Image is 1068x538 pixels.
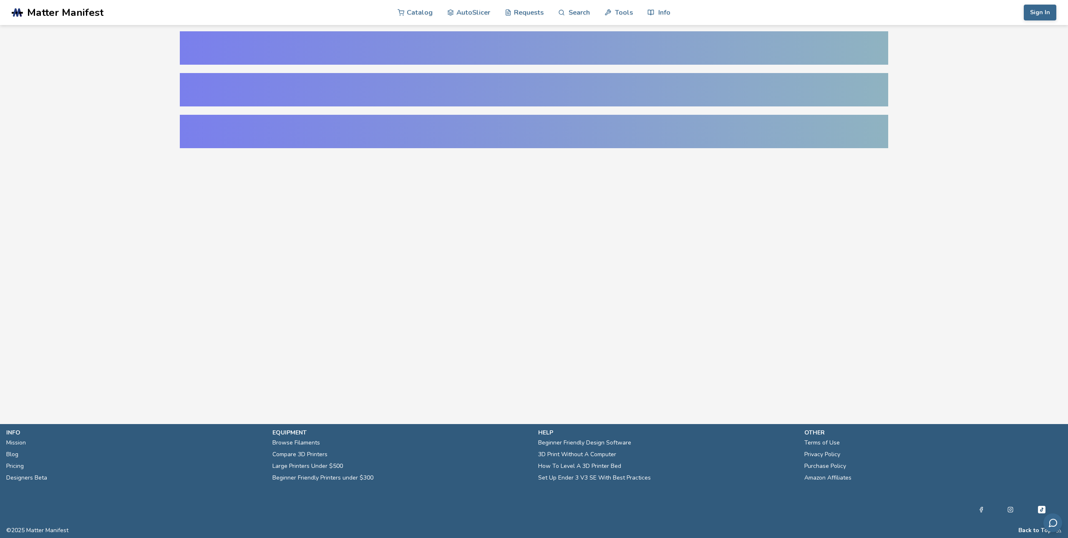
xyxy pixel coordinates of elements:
[6,437,26,449] a: Mission
[538,460,621,472] a: How To Level A 3D Printer Bed
[6,428,264,437] p: info
[272,460,343,472] a: Large Printers Under $500
[804,437,840,449] a: Terms of Use
[27,7,103,18] span: Matter Manifest
[6,449,18,460] a: Blog
[538,428,796,437] p: help
[538,472,651,484] a: Set Up Ender 3 V3 SE With Best Practices
[1018,527,1052,534] button: Back to Top
[978,505,984,515] a: Facebook
[804,449,840,460] a: Privacy Policy
[272,428,530,437] p: equipment
[6,472,47,484] a: Designers Beta
[538,449,616,460] a: 3D Print Without A Computer
[804,428,1062,437] p: other
[6,527,68,534] span: © 2025 Matter Manifest
[1056,527,1062,534] a: RSS Feed
[538,437,631,449] a: Beginner Friendly Design Software
[6,460,24,472] a: Pricing
[272,472,373,484] a: Beginner Friendly Printers under $300
[1024,5,1056,20] button: Sign In
[1008,505,1013,515] a: Instagram
[1037,505,1047,515] a: Tiktok
[272,449,327,460] a: Compare 3D Printers
[804,460,846,472] a: Purchase Policy
[804,472,851,484] a: Amazon Affiliates
[272,437,320,449] a: Browse Filaments
[1043,513,1062,532] button: Send feedback via email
